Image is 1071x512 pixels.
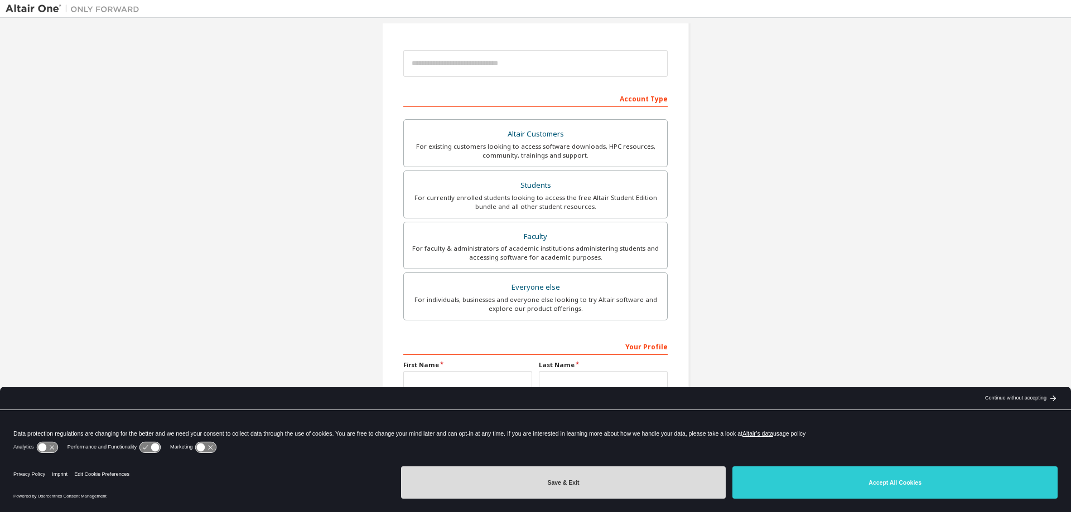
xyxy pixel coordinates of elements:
div: For individuals, businesses and everyone else looking to try Altair software and explore our prod... [411,295,660,313]
div: Altair Customers [411,126,660,142]
div: Faculty [411,229,660,245]
div: For faculty & administrators of academic institutions administering students and accessing softwa... [411,244,660,262]
div: Your Profile [403,337,668,355]
div: Account Type [403,89,668,107]
div: Students [411,178,660,193]
div: For existing customers looking to access software downloads, HPC resources, community, trainings ... [411,142,660,160]
div: Everyone else [411,280,660,295]
img: Altair One [6,3,145,14]
label: Last Name [539,360,668,369]
div: For currently enrolled students looking to access the free Altair Student Edition bundle and all ... [411,193,660,211]
label: First Name [403,360,532,369]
